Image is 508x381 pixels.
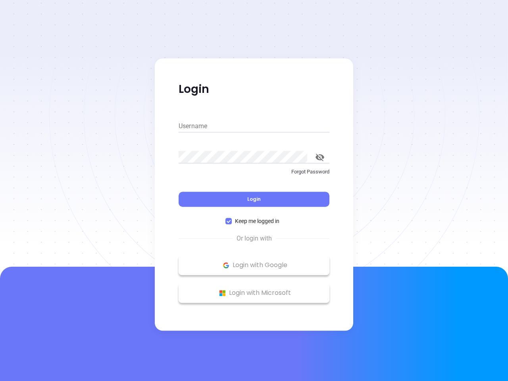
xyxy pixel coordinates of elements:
button: Login [179,192,329,207]
button: Microsoft Logo Login with Microsoft [179,283,329,303]
span: Or login with [233,234,276,243]
img: Microsoft Logo [217,288,227,298]
button: toggle password visibility [310,148,329,167]
p: Login with Google [183,259,325,271]
p: Login [179,82,329,96]
p: Login with Microsoft [183,287,325,299]
span: Login [247,196,261,202]
span: Keep me logged in [232,217,283,225]
p: Forgot Password [179,168,329,176]
button: Google Logo Login with Google [179,255,329,275]
a: Forgot Password [179,168,329,182]
img: Google Logo [221,260,231,270]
